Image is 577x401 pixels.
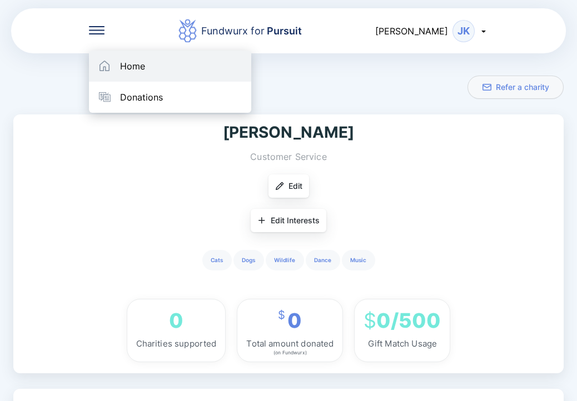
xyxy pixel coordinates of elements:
span: Pursuit [265,25,302,37]
p: Cats [211,255,223,265]
span: [PERSON_NAME] [375,26,448,37]
button: Edit Interests [251,209,326,232]
button: Edit [268,174,309,198]
button: Refer a charity [467,76,564,99]
span: $ [364,308,376,333]
p: Wildlife [274,255,295,265]
p: Music [350,255,366,265]
span: $ [278,308,285,322]
div: 0 [169,308,183,333]
div: 0/500 [364,308,441,333]
div: Gift Match Usage [368,337,437,350]
span: Refer a charity [496,82,549,93]
div: [PERSON_NAME] [223,126,355,139]
div: Home [120,61,145,72]
div: Customer Service [250,150,326,163]
div: (on Fundwurx) [273,346,307,359]
div: Fundwurx for [201,23,302,39]
span: Edit [288,181,302,192]
div: 0 [278,308,302,333]
p: Dogs [242,255,255,265]
div: Donations [120,92,163,103]
p: Dance [314,255,331,265]
div: Charities supported [136,337,217,350]
div: Total amount donated [246,337,334,350]
div: JK [452,20,475,42]
span: Edit Interests [271,215,320,226]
